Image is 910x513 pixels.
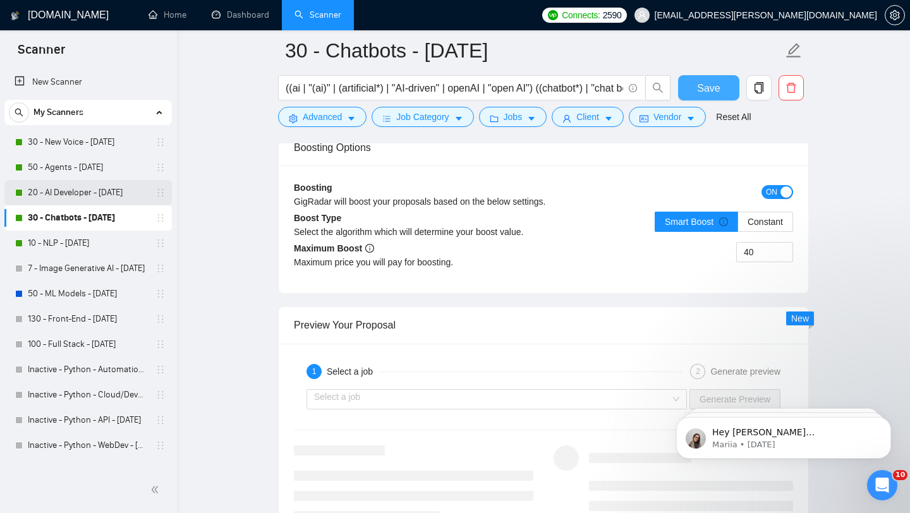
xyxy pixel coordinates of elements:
[576,110,599,124] span: Client
[155,162,166,172] span: holder
[365,244,374,253] span: info-circle
[454,114,463,123] span: caret-down
[490,114,499,123] span: folder
[155,440,166,450] span: holder
[278,107,367,127] button: settingAdvancedcaret-down
[294,195,669,208] div: GigRadar will boost your proposals based on the below settings.
[885,5,905,25] button: setting
[347,114,356,123] span: caret-down
[504,110,523,124] span: Jobs
[657,390,910,479] iframe: Intercom notifications message
[15,69,162,95] a: New Scanner
[289,114,298,123] span: setting
[4,69,172,95] li: New Scanner
[155,137,166,147] span: holder
[28,306,148,332] a: 130 - Front-End - [DATE]
[8,40,75,67] span: Scanner
[28,382,148,407] a: Inactive - Python - Cloud/DevOps - [DATE]
[885,10,905,20] a: setting
[686,114,695,123] span: caret-down
[867,470,897,500] iframe: Intercom live chat
[155,415,166,425] span: holder
[9,108,28,117] span: search
[28,231,148,256] a: 10 - NLP - [DATE]
[479,107,547,127] button: folderJobscaret-down
[791,313,809,323] span: New
[396,110,449,124] span: Job Category
[155,466,166,476] span: holder
[747,82,771,94] span: copy
[155,188,166,198] span: holder
[678,75,739,100] button: Save
[604,114,613,123] span: caret-down
[640,114,648,123] span: idcard
[155,390,166,400] span: holder
[33,100,83,125] span: My Scanners
[28,407,148,433] a: Inactive - Python - API - [DATE]
[149,9,186,20] a: homeHome
[155,339,166,349] span: holder
[28,155,148,180] a: 50 - Agents - [DATE]
[562,8,600,22] span: Connects:
[28,357,148,382] a: Inactive - Python - Automation - [DATE]
[9,102,29,123] button: search
[552,107,624,127] button: userClientcaret-down
[382,114,391,123] span: bars
[327,364,380,379] div: Select a job
[779,82,803,94] span: delete
[28,433,148,458] a: Inactive - Python - WebDev - [DATE]
[629,84,637,92] span: info-circle
[155,263,166,274] span: holder
[653,110,681,124] span: Vendor
[786,42,802,59] span: edit
[629,107,706,127] button: idcardVendorcaret-down
[779,75,804,100] button: delete
[562,114,571,123] span: user
[155,213,166,223] span: holder
[766,185,777,199] span: ON
[155,314,166,324] span: holder
[885,10,904,20] span: setting
[372,107,473,127] button: barsJob Categorycaret-down
[155,289,166,299] span: holder
[746,75,772,100] button: copy
[294,213,341,223] b: Boost Type
[893,470,907,480] span: 10
[294,9,341,20] a: searchScanner
[548,10,558,20] img: upwork-logo.png
[150,483,163,496] span: double-left
[294,130,793,166] div: Boosting Options
[285,35,783,66] input: Scanner name...
[28,205,148,231] a: 30 - Chatbots - [DATE]
[155,238,166,248] span: holder
[28,180,148,205] a: 20 - AI Developer - [DATE]
[294,243,374,253] b: Maximum Boost
[603,8,622,22] span: 2590
[697,80,720,96] span: Save
[28,256,148,281] a: 7 - Image Generative AI - [DATE]
[638,11,646,20] span: user
[28,130,148,155] a: 30 - New Voice - [DATE]
[28,332,148,357] a: 100 - Full Stack - [DATE]
[294,307,793,343] div: Preview Your Proposal
[303,110,342,124] span: Advanced
[28,458,148,483] a: 21 - Design - Healthcare - [DATE]
[155,365,166,375] span: holder
[286,80,623,96] input: Search Freelance Jobs...
[212,9,269,20] a: dashboardDashboard
[527,114,536,123] span: caret-down
[312,367,317,376] span: 1
[11,6,20,26] img: logo
[294,255,543,269] div: Maximum price you will pay for boosting.
[689,389,780,409] button: Generate Preview
[696,367,700,376] span: 2
[719,217,728,226] span: info-circle
[28,281,148,306] a: 50 - ML Models - [DATE]
[665,217,728,227] span: Smart Boost
[716,110,751,124] a: Reset All
[748,217,783,227] span: Constant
